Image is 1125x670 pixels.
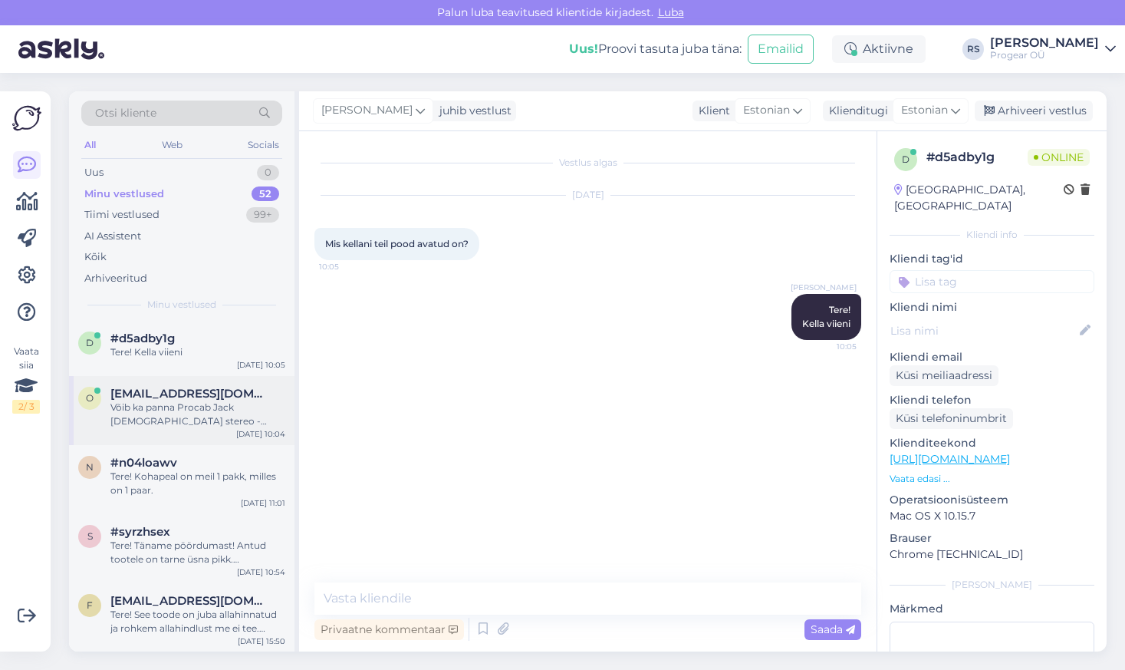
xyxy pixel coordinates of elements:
[890,601,1094,617] p: Märkmed
[245,135,282,155] div: Socials
[321,102,413,119] span: [PERSON_NAME]
[890,365,998,386] div: Küsi meiliaadressi
[238,635,285,647] div: [DATE] 15:50
[748,35,814,64] button: Emailid
[926,148,1028,167] div: # d5adby1g
[799,341,857,352] span: 10:05
[110,539,285,566] div: Tere! Täname pöördumast! Antud tootele on tarne üsna pikk. [GEOGRAPHIC_DATA], et see on ka tarnij...
[84,186,164,202] div: Minu vestlused
[246,207,279,223] div: 99+
[110,525,170,539] span: #syrzhsex
[902,153,910,165] span: d
[95,105,156,121] span: Otsi kliente
[692,103,730,119] div: Klient
[87,530,93,542] span: s
[81,135,99,155] div: All
[86,337,94,348] span: d
[890,299,1094,315] p: Kliendi nimi
[890,472,1094,486] p: Vaata edasi ...
[314,156,861,170] div: Vestlus algas
[110,470,285,497] div: Tere! Kohapeal on meil 1 pakk, milles on 1 paar.
[84,249,107,265] div: Kõik
[110,401,285,428] div: Võib ka panna Procab Jack [DEMOGRAPHIC_DATA] stereo - [PERSON_NAME] [DEMOGRAPHIC_DATA] stereo 3 [...
[990,49,1099,61] div: Progear OÜ
[653,5,689,19] span: Luba
[890,408,1013,429] div: Küsi telefoninumbrit
[890,349,1094,365] p: Kliendi email
[890,228,1094,242] div: Kliendi info
[901,102,948,119] span: Estonian
[890,508,1094,524] p: Mac OS X 10.15.7
[12,345,40,414] div: Vaata siia
[811,622,855,636] span: Saada
[84,229,141,244] div: AI Assistent
[252,186,279,202] div: 52
[890,270,1094,293] input: Lisa tag
[975,101,1093,121] div: Arhiveeri vestlus
[433,103,512,119] div: juhib vestlust
[890,435,1094,451] p: Klienditeekond
[743,102,790,119] span: Estonian
[890,530,1094,546] p: Brauser
[569,40,742,58] div: Proovi tasuta juba täna:
[823,103,888,119] div: Klienditugi
[87,599,93,611] span: f
[990,37,1099,49] div: [PERSON_NAME]
[962,38,984,60] div: RS
[237,359,285,371] div: [DATE] 10:05
[319,261,377,272] span: 10:05
[84,271,147,286] div: Arhiveeritud
[147,298,216,312] span: Minu vestlused
[569,41,598,56] b: Uus!
[990,37,1116,61] a: [PERSON_NAME]Progear OÜ
[791,282,857,293] span: [PERSON_NAME]
[12,104,41,133] img: Askly Logo
[1028,149,1090,166] span: Online
[241,497,285,509] div: [DATE] 11:01
[890,492,1094,508] p: Operatsioonisüsteem
[110,456,177,470] span: #n04loawv
[890,578,1094,592] div: [PERSON_NAME]
[159,135,186,155] div: Web
[110,345,285,359] div: Tere! Kella viieni
[890,322,1077,339] input: Lisa nimi
[110,594,270,608] span: fskara101@gmail.com
[894,182,1064,214] div: [GEOGRAPHIC_DATA], [GEOGRAPHIC_DATA]
[86,461,94,473] span: n
[110,387,270,401] span: official@braitski.com
[236,428,285,440] div: [DATE] 10:04
[84,165,104,180] div: Uus
[890,546,1094,563] p: Chrome [TECHNICAL_ID]
[832,35,926,63] div: Aktiivne
[84,207,160,223] div: Tiimi vestlused
[257,165,279,180] div: 0
[110,608,285,635] div: Tere! See toode on juba allahinnatud ja rohkem allahindlust me ei tee. Juhin tähelepanu sellele, ...
[86,392,94,404] span: o
[237,566,285,578] div: [DATE] 10:54
[314,619,464,640] div: Privaatne kommentaar
[890,251,1094,267] p: Kliendi tag'id
[890,452,1010,466] a: [URL][DOMAIN_NAME]
[314,188,861,202] div: [DATE]
[12,400,40,414] div: 2 / 3
[890,392,1094,408] p: Kliendi telefon
[110,332,175,345] span: #d5adby1g
[325,238,469,249] span: Mis kellani teil pood avatud on?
